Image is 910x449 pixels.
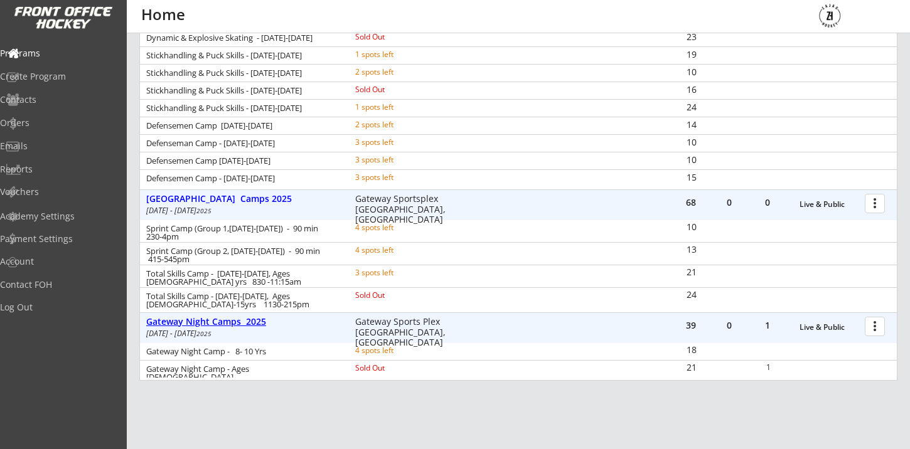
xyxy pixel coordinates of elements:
[146,224,338,241] div: Sprint Camp (Group 1,[DATE]-[DATE]) - 90 min 230-4pm
[710,321,748,330] div: 0
[146,51,338,60] div: Stickhandling & Puck Skills - [DATE]-[DATE]
[673,85,710,94] div: 16
[146,292,338,309] div: Total Skills Camp - [DATE]-[DATE], Ages [DEMOGRAPHIC_DATA]-15yrs 1130-215pm
[355,364,436,372] div: Sold Out
[146,34,338,42] div: Dynamic & Explosive Skating - [DATE]-[DATE]
[146,104,338,112] div: Stickhandling & Puck Skills - [DATE]-[DATE]
[865,317,885,336] button: more_vert
[710,198,748,207] div: 0
[672,198,710,207] div: 68
[355,86,436,93] div: Sold Out
[146,87,338,95] div: Stickhandling & Puck Skills - [DATE]-[DATE]
[800,200,859,209] div: Live & Public
[673,156,710,164] div: 10
[673,173,710,182] div: 15
[146,174,338,182] div: Defensemen Camp - [DATE]-[DATE]
[146,317,342,327] div: Gateway Night Camps 2025
[673,68,710,77] div: 10
[673,138,710,147] div: 10
[146,270,338,286] div: Total Skills Camp - [DATE]-[DATE], Ages [DEMOGRAPHIC_DATA] yrs 830 -11:15am
[196,329,211,338] em: 2025
[673,120,710,129] div: 14
[355,156,436,164] div: 3 spots left
[355,224,436,231] div: 4 spots left
[146,122,338,130] div: Defensemen Camp [DATE]-[DATE]
[355,347,436,354] div: 4 spots left
[196,206,211,215] em: 2025
[355,292,436,299] div: Sold Out
[355,51,436,58] div: 1 spots left
[673,33,710,41] div: 23
[355,103,436,111] div: 1 spots left
[673,363,710,372] div: 21
[673,346,710,354] div: 18
[865,194,885,213] button: more_vert
[673,50,710,59] div: 19
[673,268,710,277] div: 21
[355,174,436,181] div: 3 spots left
[672,321,710,330] div: 39
[355,269,436,277] div: 3 spots left
[749,198,786,207] div: 0
[146,247,338,263] div: Sprint Camp (Group 2, [DATE]-[DATE]) - 90 min 415-545pm
[800,323,859,332] div: Live & Public
[146,347,338,356] div: Gateway Night Camp - 8- 10 Yrs
[673,290,710,299] div: 24
[146,194,342,204] div: [GEOGRAPHIC_DATA] Camps 2025
[355,246,436,254] div: 4 spots left
[146,330,338,337] div: [DATE] - [DATE]
[146,69,338,77] div: Stickhandling & Puck Skills - [DATE]-[DATE]
[749,321,786,330] div: 1
[673,245,710,254] div: 13
[673,103,710,112] div: 24
[673,223,710,231] div: 10
[355,139,436,146] div: 3 spots left
[146,365,338,381] div: Gateway Night Camp - Ages [DEMOGRAPHIC_DATA]
[750,364,787,371] div: 1
[355,68,436,76] div: 2 spots left
[146,207,338,214] div: [DATE] - [DATE]
[355,194,454,225] div: Gateway Sportsplex [GEOGRAPHIC_DATA], [GEOGRAPHIC_DATA]
[355,317,454,348] div: Gateway Sports Plex [GEOGRAPHIC_DATA], [GEOGRAPHIC_DATA]
[146,139,338,147] div: Defenseman Camp - [DATE]-[DATE]
[146,157,338,165] div: Defensemen Camp [DATE]-[DATE]
[355,33,436,41] div: Sold Out
[355,121,436,129] div: 2 spots left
